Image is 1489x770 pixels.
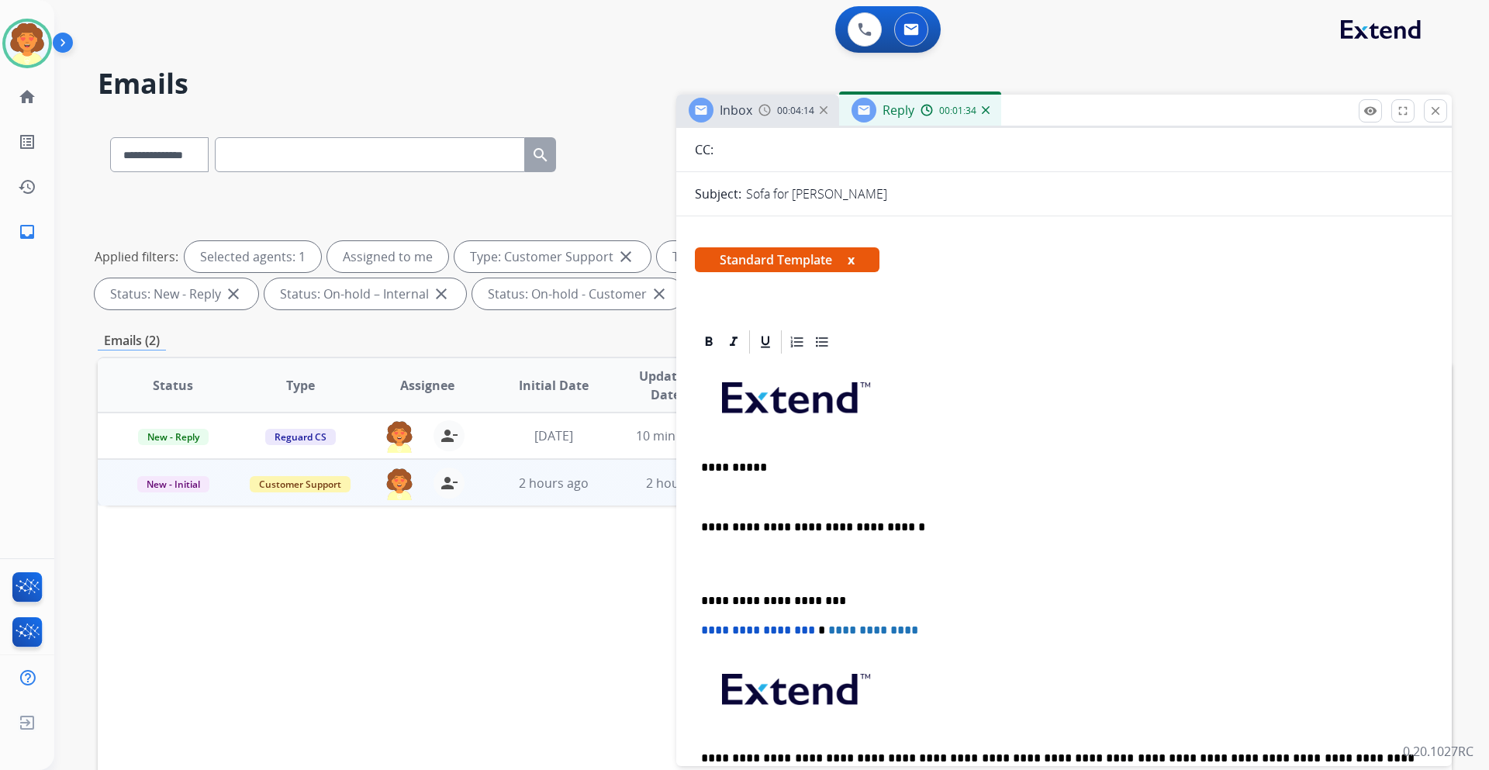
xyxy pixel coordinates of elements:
span: Status [153,376,193,395]
mat-icon: close [650,285,668,303]
span: 00:04:14 [777,105,814,117]
div: Ordered List [786,330,809,354]
span: [DATE] [534,427,573,444]
mat-icon: search [531,146,550,164]
mat-icon: list_alt [18,133,36,151]
mat-icon: person_remove [440,474,458,492]
div: Status: On-hold – Internal [264,278,466,309]
div: Bullet List [810,330,834,354]
div: Type: Customer Support [454,241,651,272]
p: 0.20.1027RC [1403,742,1473,761]
span: Type [286,376,315,395]
span: Reply [883,102,914,119]
mat-icon: home [18,88,36,106]
mat-icon: close [224,285,243,303]
span: Updated Date [630,367,701,404]
p: Subject: [695,185,741,203]
span: 00:01:34 [939,105,976,117]
div: Assigned to me [327,241,448,272]
mat-icon: fullscreen [1396,104,1410,118]
p: Applied filters: [95,247,178,266]
div: Status: New - Reply [95,278,258,309]
img: agent-avatar [384,420,415,453]
mat-icon: person_remove [440,426,458,445]
h2: Emails [98,68,1452,99]
span: Initial Date [519,376,589,395]
div: Italic [722,330,745,354]
span: 2 hours ago [519,475,589,492]
mat-icon: remove_red_eye [1363,104,1377,118]
mat-icon: close [617,247,635,266]
div: Selected agents: 1 [185,241,321,272]
mat-icon: close [432,285,451,303]
p: Sofa for [PERSON_NAME] [746,185,887,203]
span: Assignee [400,376,454,395]
img: agent-avatar [384,468,415,500]
span: New - Reply [138,429,209,445]
span: Standard Template [695,247,879,272]
div: Type: Shipping Protection [657,241,860,272]
mat-icon: close [1429,104,1442,118]
span: Reguard CS [265,429,336,445]
span: 10 minutes ago [636,427,726,444]
p: CC: [695,140,713,159]
div: Bold [697,330,720,354]
div: Underline [754,330,777,354]
span: 2 hours ago [646,475,716,492]
span: Customer Support [250,476,351,492]
div: Status: On-hold - Customer [472,278,684,309]
span: New - Initial [137,476,209,492]
mat-icon: inbox [18,223,36,241]
img: avatar [5,22,49,65]
button: x [848,250,855,269]
mat-icon: history [18,178,36,196]
span: Inbox [720,102,752,119]
p: Emails (2) [98,331,166,350]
